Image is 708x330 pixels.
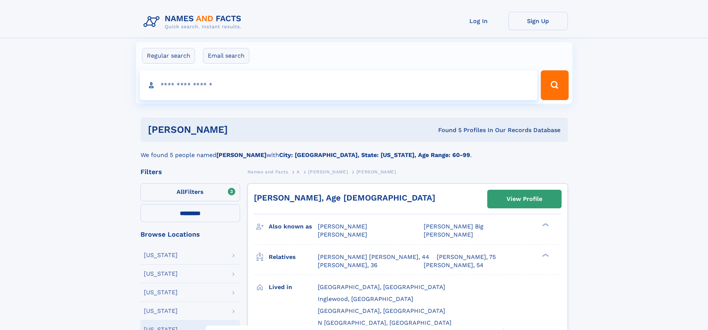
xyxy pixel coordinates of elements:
[333,126,560,134] div: Found 5 Profiles In Our Records Database
[140,142,568,160] div: We found 5 people named with .
[318,223,367,230] span: [PERSON_NAME]
[216,151,266,158] b: [PERSON_NAME]
[356,169,396,174] span: [PERSON_NAME]
[318,319,452,326] span: N [GEOGRAPHIC_DATA], [GEOGRAPHIC_DATA]
[144,308,178,314] div: [US_STATE]
[508,12,568,30] a: Sign Up
[540,253,549,257] div: ❯
[318,253,429,261] a: [PERSON_NAME] [PERSON_NAME], 44
[424,223,484,230] span: [PERSON_NAME] Big
[140,169,240,175] div: Filters
[318,283,445,291] span: [GEOGRAPHIC_DATA], [GEOGRAPHIC_DATA]
[140,231,240,238] div: Browse Locations
[488,190,561,208] a: View Profile
[254,193,435,202] a: [PERSON_NAME], Age [DEMOGRAPHIC_DATA]
[177,188,184,195] span: All
[144,252,178,258] div: [US_STATE]
[140,12,248,32] img: Logo Names and Facts
[507,190,542,208] div: View Profile
[144,289,178,295] div: [US_STATE]
[148,125,333,134] h1: [PERSON_NAME]
[541,70,568,100] button: Search Button
[308,169,348,174] span: [PERSON_NAME]
[318,261,378,269] a: [PERSON_NAME], 36
[437,253,496,261] a: [PERSON_NAME], 75
[140,183,240,201] label: Filters
[318,231,367,238] span: [PERSON_NAME]
[424,261,484,269] a: [PERSON_NAME], 54
[297,169,300,174] span: A
[203,48,249,64] label: Email search
[269,281,318,294] h3: Lived in
[318,295,413,302] span: Inglewood, [GEOGRAPHIC_DATA]
[269,251,318,263] h3: Relatives
[297,167,300,176] a: A
[449,12,508,30] a: Log In
[248,167,288,176] a: Names and Facts
[142,48,195,64] label: Regular search
[279,151,470,158] b: City: [GEOGRAPHIC_DATA], State: [US_STATE], Age Range: 60-99
[308,167,348,176] a: [PERSON_NAME]
[144,271,178,277] div: [US_STATE]
[424,231,473,238] span: [PERSON_NAME]
[318,307,445,314] span: [GEOGRAPHIC_DATA], [GEOGRAPHIC_DATA]
[540,222,549,227] div: ❯
[140,70,538,100] input: search input
[269,220,318,233] h3: Also known as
